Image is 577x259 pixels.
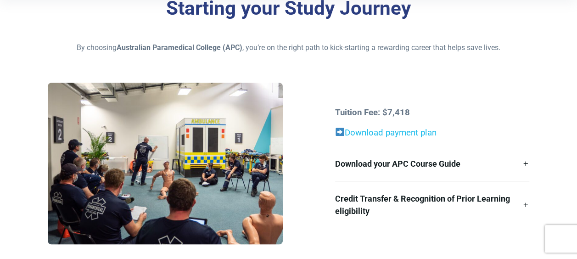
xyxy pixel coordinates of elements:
a: Download payment plan [345,128,437,138]
a: Credit Transfer & Recognition of Prior Learning eligibility [335,181,529,228]
img: ➡️ [336,128,344,136]
a: Download your APC Course Guide [335,146,529,181]
strong: Tuition Fee: $7,418 [335,107,410,118]
p: By choosing , you’re on the right path to kick-starting a rewarding career that helps save lives. [48,42,529,53]
strong: Australian Paramedical College (APC) [117,43,242,52]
